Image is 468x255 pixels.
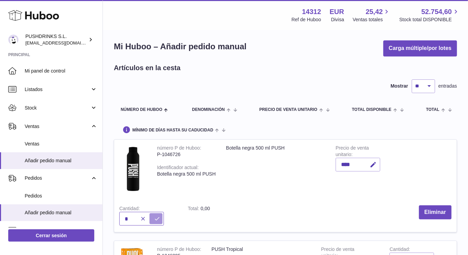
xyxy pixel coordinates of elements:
a: Cerrar sesión [8,229,94,242]
span: Uso [25,227,97,233]
button: Carga múltiple/por lotes [383,40,457,56]
h1: Mi Huboo – Añadir pedido manual [114,41,247,52]
div: Botella negra 500 ml PUSH [157,171,216,177]
div: Ref de Huboo [291,16,321,23]
span: Mínimo de días hasta su caducidad [132,128,213,132]
a: 52.754,60 Stock total DISPONIBLE [399,7,460,23]
label: Mostrar [391,83,408,89]
div: número P de Huboo [157,246,201,254]
span: Pedidos [25,193,97,199]
span: Listados [25,86,90,93]
span: Total DISPONIBLE [352,107,391,112]
img: Botella negra 500 ml PUSH [119,145,147,193]
strong: 14312 [302,7,321,16]
span: 0,00 [201,206,210,211]
span: 25,42 [366,7,383,16]
div: Identificador actual [157,165,199,172]
span: Ventas [25,141,97,147]
span: Ventas [25,123,90,130]
div: PUSHDRINKS S.L. [25,33,87,46]
label: Precio de venta unitario [336,145,369,159]
span: Pedidos [25,175,90,181]
label: Cantidad [119,206,140,213]
span: Añadir pedido manual [25,157,97,164]
div: Divisa [331,16,344,23]
span: Denominación [192,107,225,112]
span: Stock total DISPONIBLE [399,16,460,23]
span: Añadir pedido manual [25,209,97,216]
span: Número de Huboo [121,107,162,112]
span: Stock [25,105,90,111]
label: Total [188,206,201,213]
strong: EUR [330,7,344,16]
span: [EMAIL_ADDRESS][DOMAIN_NAME] [25,40,101,46]
h2: Artículos en la cesta [114,63,181,73]
div: P-1046726 [157,151,216,158]
div: número P de Huboo [157,145,201,152]
span: Ventas totales [353,16,391,23]
label: Cantidad [389,246,410,254]
span: Precio de venta unitario [259,107,317,112]
span: 52.754,60 [421,7,452,16]
img: framos@pushdrinks.es [8,35,19,45]
span: Mi panel de control [25,68,97,74]
span: Total [426,107,440,112]
a: 25,42 Ventas totales [353,7,391,23]
span: entradas [439,83,457,89]
td: Botella negra 500 ml PUSH [221,140,331,200]
button: Eliminar [419,205,452,219]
